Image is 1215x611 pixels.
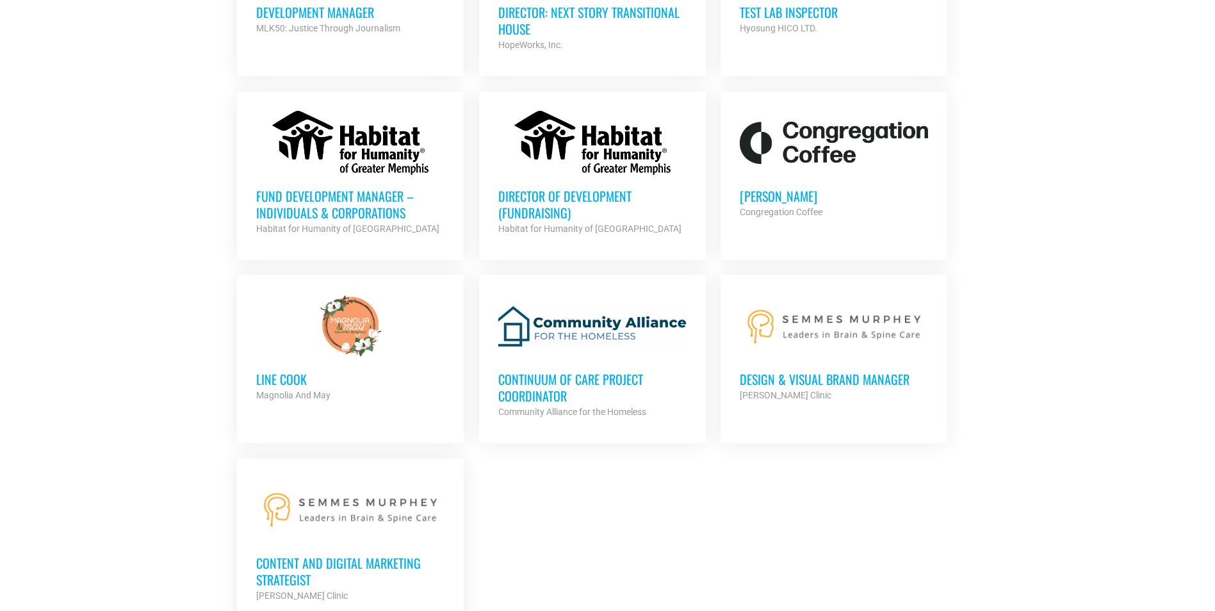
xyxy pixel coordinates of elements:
[256,4,444,20] h3: Development Manager
[256,555,444,588] h3: Content and Digital Marketing Strategist
[237,92,464,256] a: Fund Development Manager – Individuals & Corporations Habitat for Humanity of [GEOGRAPHIC_DATA]
[498,40,563,50] strong: HopeWorks, Inc.
[256,390,330,400] strong: Magnolia And May
[740,207,822,217] strong: Congregation Coffee
[256,188,444,221] h3: Fund Development Manager – Individuals & Corporations
[721,92,947,239] a: [PERSON_NAME] Congregation Coffee
[256,23,400,33] strong: MLK50: Justice Through Journalism
[740,23,817,33] strong: Hyosung HICO LTD.
[498,4,687,37] h3: Director: Next Story Transitional House
[740,371,928,387] h3: Design & Visual Brand Manager
[479,92,706,256] a: Director of Development (Fundraising) Habitat for Humanity of [GEOGRAPHIC_DATA]
[740,390,831,400] strong: [PERSON_NAME] Clinic
[479,275,706,439] a: Continuum of Care Project Coordinator Community Alliance for the Homeless
[256,224,439,234] strong: Habitat for Humanity of [GEOGRAPHIC_DATA]
[498,371,687,404] h3: Continuum of Care Project Coordinator
[721,275,947,422] a: Design & Visual Brand Manager [PERSON_NAME] Clinic
[740,4,928,20] h3: Test Lab Inspector
[498,407,646,417] strong: Community Alliance for the Homeless
[237,275,464,422] a: Line cook Magnolia And May
[498,224,681,234] strong: Habitat for Humanity of [GEOGRAPHIC_DATA]
[256,591,348,601] strong: [PERSON_NAME] Clinic
[498,188,687,221] h3: Director of Development (Fundraising)
[740,188,928,204] h3: [PERSON_NAME]
[256,371,444,387] h3: Line cook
